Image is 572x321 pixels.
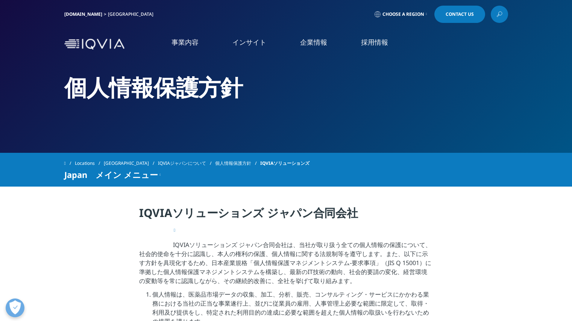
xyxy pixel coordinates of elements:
button: 優先設定センターを開く [6,298,24,317]
div: [GEOGRAPHIC_DATA] [108,11,156,17]
a: 事業内容 [171,38,199,47]
a: IQVIAジャパンについて [158,157,215,170]
a: 企業情報 [300,38,327,47]
a: Locations [75,157,104,170]
span: Choose a Region [382,11,424,17]
a: 採用情報 [361,38,388,47]
h4: IQVIAソリューションズ ジャパン合同会社 [139,205,433,226]
span: IQVIAソリューションズ ジャパン合同会社は、当社が取り扱う全ての個人情報の保護について、社会的使命を十分に認識し、本人の権利の保護、個人情報に関する法規制等を遵守します。また、以下に示す方針... [139,241,431,285]
a: Contact Us [434,6,485,23]
h2: 個人情報保護方針 [64,73,508,101]
a: インサイト [232,38,266,47]
a: 個人情報保護方針 [215,157,260,170]
span: IQVIAソリューションズ [260,157,310,170]
a: [DOMAIN_NAME] [64,11,102,17]
span: Japan メイン メニュー [64,170,158,179]
span: Contact Us [446,12,474,17]
nav: Primary [127,26,508,62]
a: [GEOGRAPHIC_DATA] [104,157,158,170]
